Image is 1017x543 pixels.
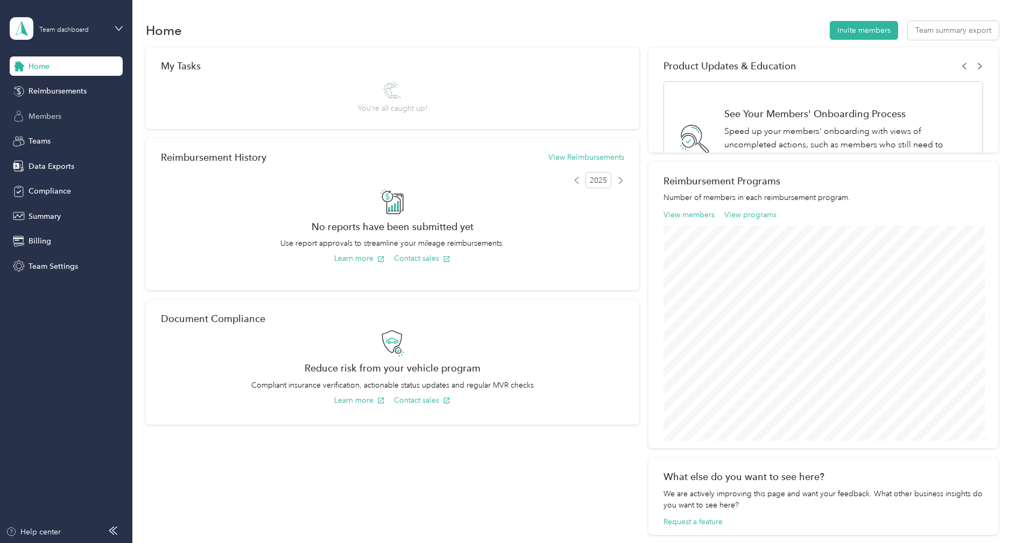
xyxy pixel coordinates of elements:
iframe: Everlance-gr Chat Button Frame [957,483,1017,543]
span: Summary [29,211,61,222]
span: Team Settings [29,261,78,272]
span: Product Updates & Education [663,60,796,72]
button: Help center [6,526,61,538]
div: What else do you want to see here? [663,471,983,482]
span: You’re all caught up! [358,103,427,114]
p: Compliant insurance verification, actionable status updates and regular MVR checks [161,380,624,391]
div: Team dashboard [39,27,89,33]
h2: Document Compliance [161,313,265,324]
span: Compliance [29,185,71,197]
h2: Reduce risk from your vehicle program [161,362,624,374]
h2: Reimbursement History [161,152,266,163]
div: My Tasks [161,60,624,72]
button: View programs [724,209,776,220]
h1: See Your Members' Onboarding Process [724,108,971,119]
h2: Reimbursement Programs [663,175,983,187]
span: Reimbursements [29,85,87,97]
button: Learn more [334,395,385,406]
button: Request a feature [663,516,723,527]
button: Contact sales [394,253,450,264]
span: Teams [29,135,51,147]
h2: No reports have been submitted yet [161,221,624,232]
button: View members [663,209,715,220]
button: Team summary export [908,21,999,40]
p: Speed up your members' onboarding with views of uncompleted actions, such as members who still ne... [724,125,971,165]
p: Number of members in each reimbursement program. [663,192,983,203]
div: We are actively improving this page and want your feedback. What other business insights do you w... [663,488,983,511]
button: Contact sales [394,395,450,406]
span: Home [29,61,50,72]
span: Billing [29,235,51,247]
button: Learn more [334,253,385,264]
span: Data Exports [29,161,74,172]
span: Members [29,111,61,122]
p: Use report approvals to streamline your mileage reimbursements. [161,238,624,249]
button: View Reimbursements [548,152,624,163]
span: 2025 [585,172,611,188]
button: Invite members [830,21,898,40]
h1: Home [146,25,182,36]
